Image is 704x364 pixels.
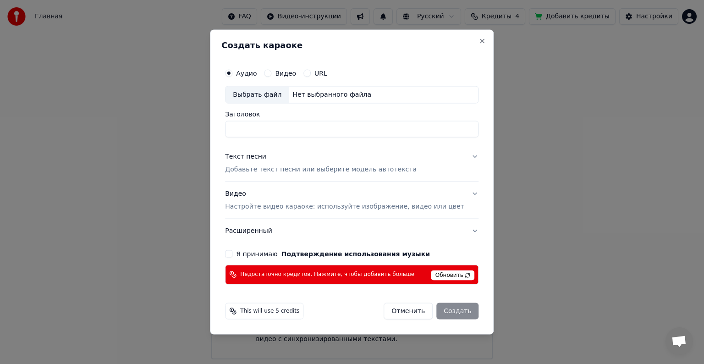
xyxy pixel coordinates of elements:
label: Видео [275,70,296,77]
button: Я принимаю [281,250,430,257]
label: Аудио [236,70,257,77]
div: Видео [225,189,464,211]
div: Текст песни [225,152,266,161]
button: Текст песниДобавьте текст песни или выберите модель автотекста [225,145,478,182]
div: Нет выбранного файла [289,90,375,99]
label: Я принимаю [236,250,430,257]
button: Отменить [384,303,433,319]
button: ВидеоНастройте видео караоке: используйте изображение, видео или цвет [225,182,478,219]
button: Расширенный [225,219,478,243]
p: Настройте видео караоке: используйте изображение, видео или цвет [225,202,464,211]
span: This will use 5 credits [240,307,299,314]
label: URL [314,70,327,77]
span: Недостаточно кредитов. Нажмите, чтобы добавить больше [240,271,414,278]
div: Выбрать файл [225,87,289,103]
span: Обновить [431,270,475,280]
p: Добавьте текст песни или выберите модель автотекста [225,165,417,174]
label: Заголовок [225,111,478,117]
h2: Создать караоке [221,41,482,50]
